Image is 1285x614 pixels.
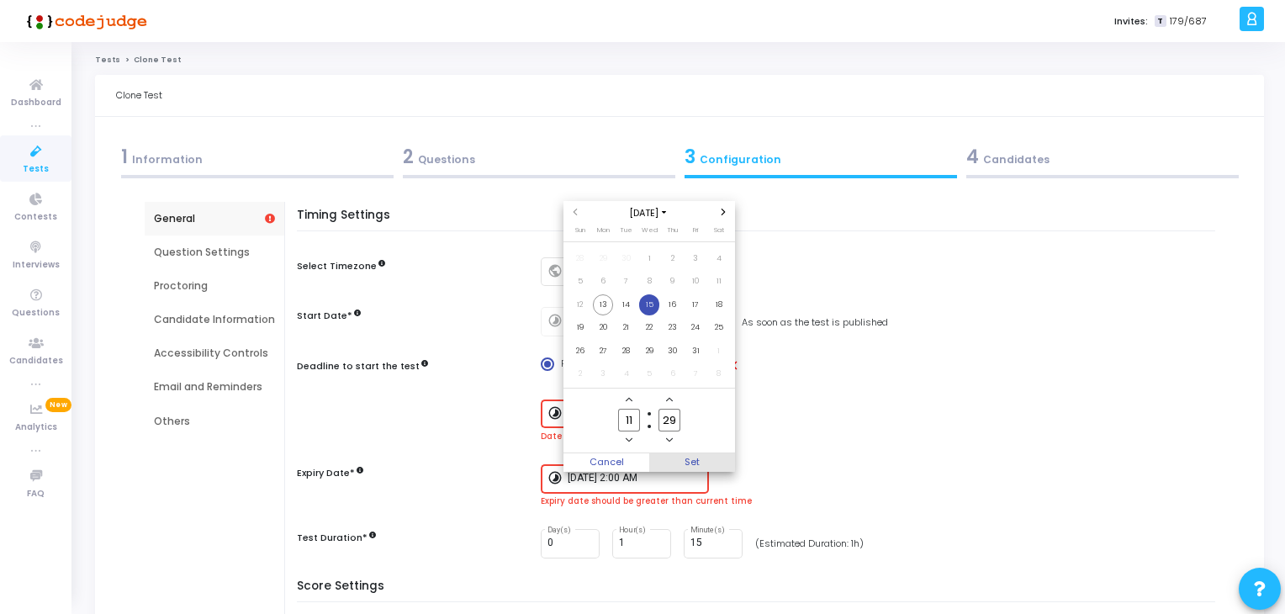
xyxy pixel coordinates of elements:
span: 15 [639,294,660,315]
span: 18 [708,294,729,315]
td: October 7, 2025 [615,270,638,294]
td: November 6, 2025 [661,363,685,386]
button: Minus a minute [663,433,677,447]
td: October 27, 2025 [591,339,615,363]
td: October 17, 2025 [684,293,707,316]
span: 30 [616,248,637,269]
span: 28 [569,248,590,269]
span: [DATE] [624,206,674,220]
span: 5 [569,271,590,292]
td: October 6, 2025 [591,270,615,294]
span: 19 [569,317,590,338]
td: October 26, 2025 [568,339,592,363]
td: October 14, 2025 [615,293,638,316]
button: Cancel [563,453,649,472]
span: 1 [639,248,660,269]
button: Choose month and year [624,206,674,220]
span: 27 [593,341,614,362]
td: October 10, 2025 [684,270,707,294]
span: 28 [616,341,637,362]
span: 11 [708,271,729,292]
span: 13 [593,294,614,315]
td: October 28, 2025 [615,339,638,363]
span: 20 [593,317,614,338]
span: 29 [593,248,614,269]
span: Fri [693,225,698,235]
td: September 28, 2025 [568,246,592,270]
span: Mon [597,225,610,235]
button: Minus a hour [622,433,637,447]
td: October 16, 2025 [661,293,685,316]
span: 31 [685,341,706,362]
span: 21 [616,317,637,338]
button: Add a hour [622,393,637,407]
span: 6 [593,271,614,292]
td: October 12, 2025 [568,293,592,316]
td: October 5, 2025 [568,270,592,294]
td: November 8, 2025 [707,363,731,386]
span: 22 [639,317,660,338]
td: November 2, 2025 [568,363,592,386]
span: 7 [616,271,637,292]
td: October 24, 2025 [684,316,707,340]
button: Set [649,453,735,472]
span: 24 [685,317,706,338]
span: 16 [662,294,683,315]
td: October 31, 2025 [684,339,707,363]
td: October 4, 2025 [707,246,731,270]
span: 26 [569,341,590,362]
span: 9 [662,271,683,292]
td: October 13, 2025 [591,293,615,316]
span: 3 [685,248,706,269]
th: Friday [684,225,707,241]
span: 14 [616,294,637,315]
td: November 4, 2025 [615,363,638,386]
td: October 19, 2025 [568,316,592,340]
td: October 20, 2025 [591,316,615,340]
span: 4 [708,248,729,269]
td: October 2, 2025 [661,246,685,270]
span: Thu [667,225,678,235]
td: November 5, 2025 [637,363,661,386]
th: Wednesday [637,225,661,241]
span: 12 [569,294,590,315]
td: October 23, 2025 [661,316,685,340]
th: Monday [591,225,615,241]
td: November 3, 2025 [591,363,615,386]
span: 2 [662,248,683,269]
td: October 1, 2025 [637,246,661,270]
span: 5 [639,363,660,384]
span: 8 [708,363,729,384]
th: Saturday [707,225,731,241]
span: 2 [569,363,590,384]
th: Tuesday [615,225,638,241]
span: 17 [685,294,706,315]
td: October 25, 2025 [707,316,731,340]
button: Add a minute [663,393,677,407]
span: 4 [616,363,637,384]
td: October 18, 2025 [707,293,731,316]
span: Sun [575,225,585,235]
span: 8 [639,271,660,292]
td: November 7, 2025 [684,363,707,386]
button: Previous month [568,205,583,220]
td: October 21, 2025 [615,316,638,340]
span: Tue [620,225,632,235]
td: October 11, 2025 [707,270,731,294]
td: October 9, 2025 [661,270,685,294]
td: November 1, 2025 [707,339,731,363]
td: October 3, 2025 [684,246,707,270]
span: Wed [642,225,658,235]
span: 23 [662,317,683,338]
span: 3 [593,363,614,384]
td: September 30, 2025 [615,246,638,270]
td: October 22, 2025 [637,316,661,340]
span: 7 [685,363,706,384]
span: 10 [685,271,706,292]
span: 25 [708,317,729,338]
th: Thursday [661,225,685,241]
td: October 29, 2025 [637,339,661,363]
td: September 29, 2025 [591,246,615,270]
